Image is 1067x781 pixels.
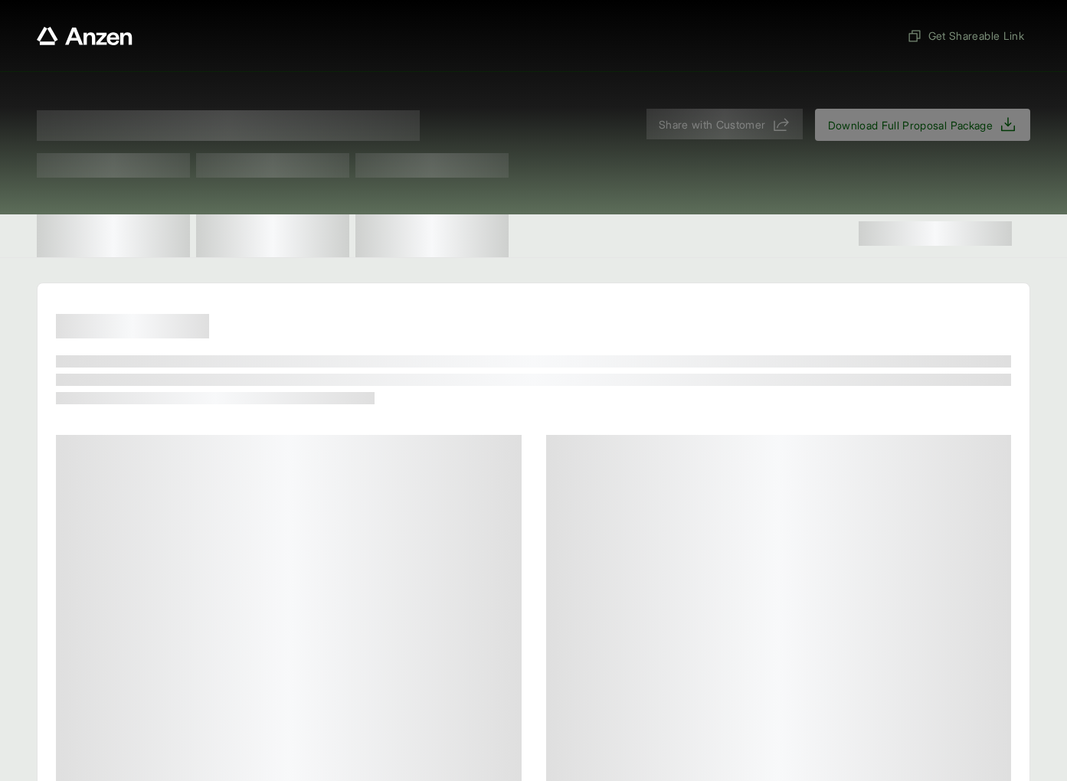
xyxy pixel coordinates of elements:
[37,153,190,178] span: Test
[659,116,766,132] span: Share with Customer
[901,21,1030,50] button: Get Shareable Link
[355,153,509,178] span: Test
[907,28,1024,44] span: Get Shareable Link
[196,153,349,178] span: Test
[37,110,420,141] span: Proposal for
[37,27,133,45] a: Anzen website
